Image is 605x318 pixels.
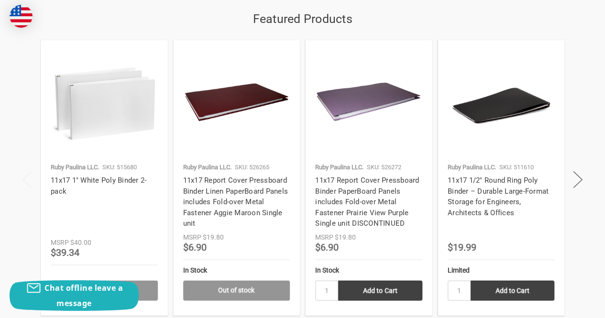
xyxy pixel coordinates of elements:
div: Limited [448,265,555,275]
p: Ruby Paulina LLC. [51,163,99,172]
button: Previous [18,165,37,195]
iframe: Google Customer Reviews [526,292,605,318]
p: Ruby Paulina LLC. [315,163,363,172]
img: 11x17 1/2" Round Ring Poly Binder – Durable Large-Format Storage for Engineers, Architects & Offices [448,50,555,157]
div: MSRP [315,232,333,242]
span: $19.80 [335,233,356,241]
a: 11x17 1/2" Round Ring Poly Binder – Durable Large-Format Storage for Engineers, Architects & Offices [448,176,549,217]
div: In Stock [315,265,422,275]
input: Add to Cart [471,281,555,301]
a: 11x17 Report Cover Pressboard Binder PaperBoard Panels includes Fold-over Metal Fastener Prairie ... [315,176,419,228]
img: duty and tax information for United States [10,5,33,28]
h2: Featured Products [40,10,565,28]
p: SKU: 526265 [235,163,269,172]
span: $19.80 [203,233,224,241]
p: SKU: 515680 [102,163,137,172]
span: Chat offline leave a message [44,283,123,308]
button: Next [568,165,587,195]
img: 11x17 Report Cover Pressboard Binder Linen PaperBoard Panels includes Fold-over Metal Fastener Ag... [183,50,290,157]
img: 11x17 Report Cover Pressboard Binder PaperBoard Panels includes Fold-over Metal Fastener Prairie ... [315,50,422,157]
a: Out of stock [183,281,290,301]
img: 11x17 1" White Poly Binder 2-pack [51,50,158,157]
a: 11x17 Report Cover Pressboard Binder Linen PaperBoard Panels includes Fold-over Metal Fastener Ag... [183,176,288,228]
span: $6.90 [315,241,339,253]
span: $40.00 [70,239,91,246]
span: $39.34 [51,247,79,258]
p: SKU: 526272 [367,163,401,172]
p: SKU: 511610 [499,163,534,172]
div: In Stock [183,265,290,275]
a: 11x17 1" White Poly Binder 2-pack [51,176,146,196]
button: Chat offline leave a message [10,280,139,311]
p: Ruby Paulina LLC. [448,163,496,172]
div: MSRP [51,238,69,248]
input: Add to Cart [338,281,422,301]
span: $6.90 [183,241,207,253]
div: MSRP [183,232,201,242]
span: $19.99 [448,241,476,253]
p: Ruby Paulina LLC. [183,163,231,172]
